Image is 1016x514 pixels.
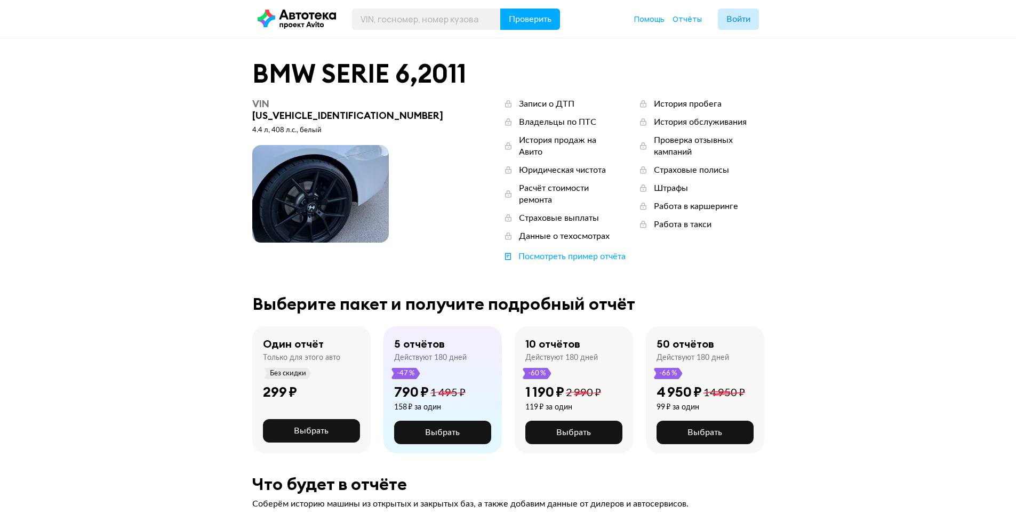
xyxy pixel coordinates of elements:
[634,14,665,25] a: Помощь
[252,294,764,314] div: Выберите пакет и получите подробный отчёт
[252,98,450,122] div: [US_VEHICLE_IDENTIFICATION_NUMBER]
[525,421,622,444] button: Выбрать
[718,9,759,30] button: Войти
[396,368,415,379] span: -47 %
[394,421,491,444] button: Выбрать
[430,388,466,398] span: 1 495 ₽
[556,428,591,437] span: Выбрать
[519,134,616,158] div: История продаж на Авито
[525,353,598,363] div: Действуют 180 дней
[394,383,429,400] div: 790 ₽
[425,428,460,437] span: Выбрать
[509,15,551,23] span: Проверить
[654,164,729,176] div: Страховые полисы
[657,353,729,363] div: Действуют 180 дней
[654,200,738,212] div: Работа в каршеринге
[352,9,501,30] input: VIN, госномер, номер кузова
[657,383,702,400] div: 4 950 ₽
[519,212,599,224] div: Страховые выплаты
[252,475,764,494] div: Что будет в отчёте
[252,126,450,135] div: 4.4 л, 408 л.c., белый
[654,116,747,128] div: История обслуживания
[525,383,564,400] div: 1 190 ₽
[519,182,616,206] div: Расчёт стоимости ремонта
[654,219,711,230] div: Работа в такси
[525,403,601,412] div: 119 ₽ за один
[519,116,596,128] div: Владельцы по ПТС
[394,337,445,351] div: 5 отчётов
[654,98,722,110] div: История пробега
[566,388,601,398] span: 2 990 ₽
[503,251,626,262] a: Посмотреть пример отчёта
[252,98,269,110] span: VIN
[657,403,745,412] div: 99 ₽ за один
[263,419,360,443] button: Выбрать
[634,14,665,24] span: Помощь
[394,403,466,412] div: 158 ₽ за один
[269,368,307,379] span: Без скидки
[657,337,714,351] div: 50 отчётов
[263,353,340,363] div: Только для этого авто
[673,14,702,24] span: Отчёты
[252,498,764,510] div: Соберём историю машины из открытых и закрытых баз, а также добавим данные от дилеров и автосервисов.
[659,368,678,379] span: -66 %
[654,134,764,158] div: Проверка отзывных кампаний
[252,60,764,87] div: BMW SERIE 6 , 2011
[657,421,754,444] button: Выбрать
[519,230,610,242] div: Данные о техосмотрах
[654,182,688,194] div: Штрафы
[703,388,745,398] span: 14 950 ₽
[263,383,297,400] div: 299 ₽
[687,428,722,437] span: Выбрать
[294,427,329,435] span: Выбрать
[673,14,702,25] a: Отчёты
[263,337,324,351] div: Один отчёт
[525,337,580,351] div: 10 отчётов
[518,251,626,262] div: Посмотреть пример отчёта
[519,98,574,110] div: Записи о ДТП
[394,353,467,363] div: Действуют 180 дней
[500,9,560,30] button: Проверить
[527,368,547,379] span: -60 %
[519,164,606,176] div: Юридическая чистота
[726,15,750,23] span: Войти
